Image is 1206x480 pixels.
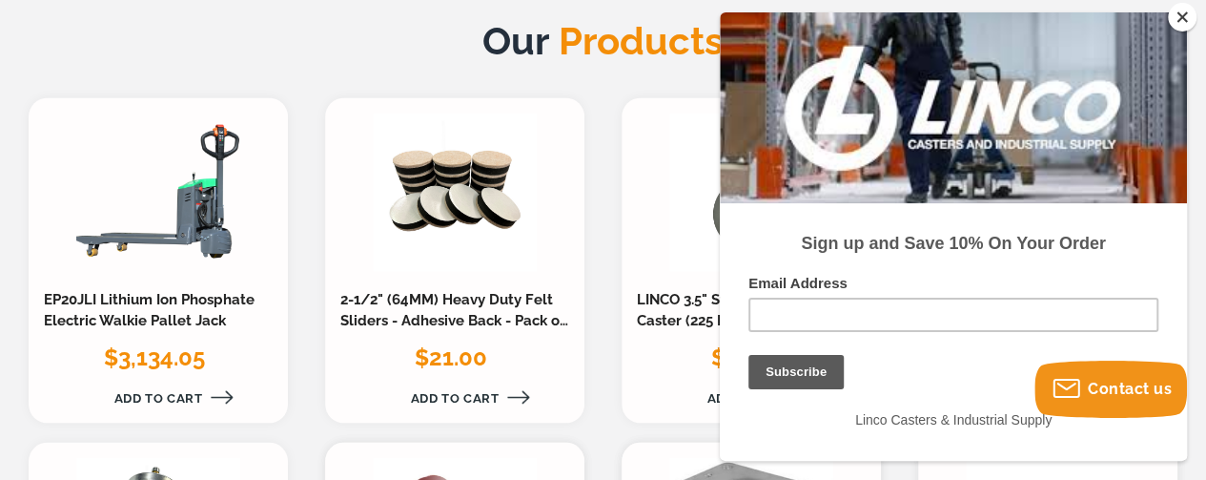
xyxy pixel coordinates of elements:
span: Add to Cart [706,390,795,405]
a: Add to Cart [44,390,273,405]
span: $12.00 [711,343,784,370]
label: Email Address [29,262,439,285]
a: Add to Cart [340,390,569,405]
a: Add to Cart [637,390,866,405]
span: Add to Cart [113,390,202,405]
span: Linco Casters & Industrial Supply [135,400,332,415]
strong: Sign up and Save 10% On Your Order [81,221,385,240]
span: $21.00 [415,343,487,370]
a: LINCO 3.5" Swivel Grip Ring Stem Caster (225 LBS Cap) - NSF Certified [637,290,866,349]
a: EP20JLI Lithium Ion Phosphate Electric Walkie Pallet Jack [44,290,255,328]
button: Close [1168,3,1196,31]
span: Add to Cart [410,390,499,405]
button: Subscribe [21,29,116,63]
button: Contact us [1034,361,1187,418]
span: Contact us [1088,380,1172,398]
input: Subscribe [29,343,124,377]
span: Products [549,18,724,63]
span: $3,134.05 [104,343,205,370]
a: 2-1/2" (64MM) Heavy Duty Felt Sliders - Adhesive Back - Pack of 16pcs [340,290,568,349]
